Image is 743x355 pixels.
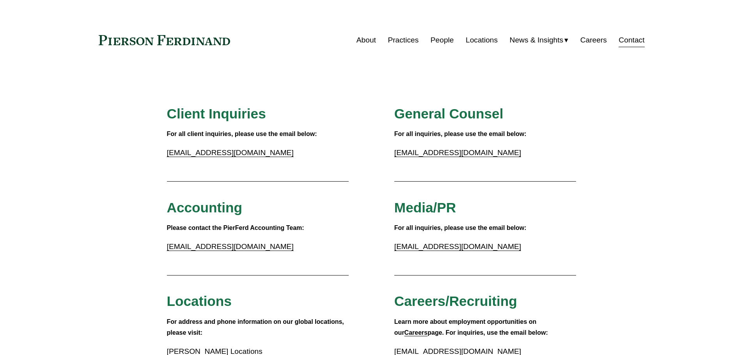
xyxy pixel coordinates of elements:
[394,200,456,215] span: Media/PR
[431,33,454,48] a: People
[394,318,538,336] strong: Learn more about employment opportunities on our
[510,34,564,47] span: News & Insights
[167,148,294,157] a: [EMAIL_ADDRESS][DOMAIN_NAME]
[356,33,376,48] a: About
[427,329,548,336] strong: page. For inquiries, use the email below:
[167,106,266,121] span: Client Inquiries
[167,200,243,215] span: Accounting
[167,293,232,309] span: Locations
[466,33,498,48] a: Locations
[580,33,607,48] a: Careers
[510,33,569,48] a: folder dropdown
[394,131,527,137] strong: For all inquiries, please use the email below:
[167,131,317,137] strong: For all client inquiries, please use the email below:
[388,33,418,48] a: Practices
[394,106,504,121] span: General Counsel
[394,148,521,157] a: [EMAIL_ADDRESS][DOMAIN_NAME]
[167,318,346,336] strong: For address and phone information on our global locations, please visit:
[394,242,521,251] a: [EMAIL_ADDRESS][DOMAIN_NAME]
[167,242,294,251] a: [EMAIL_ADDRESS][DOMAIN_NAME]
[167,224,304,231] strong: Please contact the PierFerd Accounting Team:
[619,33,644,48] a: Contact
[394,293,517,309] span: Careers/Recruiting
[404,329,428,336] a: Careers
[394,224,527,231] strong: For all inquiries, please use the email below:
